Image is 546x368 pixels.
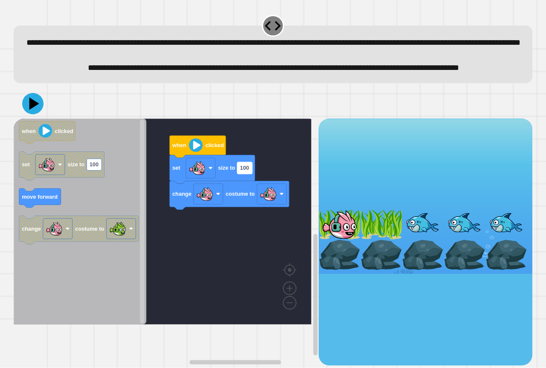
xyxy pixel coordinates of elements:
[205,142,224,148] text: clicked
[22,162,30,168] text: set
[55,128,73,134] text: clicked
[75,226,104,232] text: costume to
[172,165,180,171] text: set
[14,119,319,365] div: Blockly Workspace
[240,165,249,171] text: 100
[218,165,235,171] text: size to
[67,162,84,168] text: size to
[21,128,36,134] text: when
[226,191,255,197] text: costume to
[172,142,186,148] text: when
[22,226,41,232] text: change
[90,162,99,168] text: 100
[22,194,58,200] text: move forward
[172,191,192,197] text: change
